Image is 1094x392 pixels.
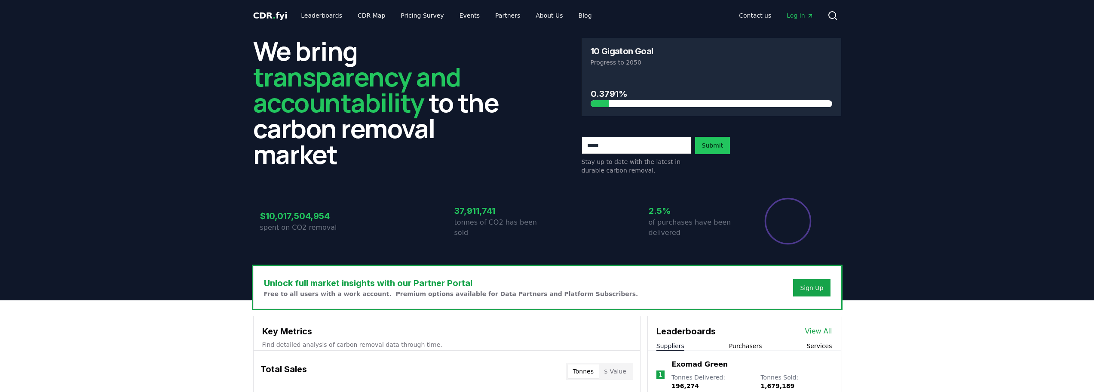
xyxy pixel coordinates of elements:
p: Stay up to date with the latest in durable carbon removal. [582,157,692,175]
h3: 0.3791% [591,87,832,100]
button: $ Value [599,364,631,378]
div: Percentage of sales delivered [764,197,812,245]
button: Sign Up [793,279,830,296]
h3: Unlock full market insights with our Partner Portal [264,277,638,290]
p: of purchases have been delivered [649,217,742,238]
span: . [273,10,276,21]
p: Tonnes Delivered : [671,373,752,390]
a: Contact us [732,8,778,23]
h3: 37,911,741 [454,204,547,217]
h3: Total Sales [260,363,307,380]
p: 1 [658,370,662,380]
nav: Main [732,8,820,23]
a: Events [453,8,487,23]
h3: 2.5% [649,204,742,217]
p: Tonnes Sold : [760,373,832,390]
p: Find detailed analysis of carbon removal data through time. [262,340,631,349]
button: Submit [695,137,730,154]
a: Partners [488,8,527,23]
button: Suppliers [656,342,684,350]
span: 196,274 [671,383,699,389]
p: Free to all users with a work account. Premium options available for Data Partners and Platform S... [264,290,638,298]
h2: We bring to the carbon removal market [253,38,513,167]
a: Pricing Survey [394,8,450,23]
h3: Key Metrics [262,325,631,338]
a: Log in [780,8,820,23]
a: Sign Up [800,284,823,292]
p: spent on CO2 removal [260,222,353,233]
a: Leaderboards [294,8,349,23]
button: Tonnes [568,364,599,378]
a: CDR Map [351,8,392,23]
a: Blog [572,8,599,23]
h3: Leaderboards [656,325,716,338]
a: Exomad Green [671,359,728,370]
h3: 10 Gigaton Goal [591,47,653,56]
h3: $10,017,504,954 [260,210,353,222]
span: 1,679,189 [760,383,794,389]
p: Progress to 2050 [591,58,832,67]
span: CDR fyi [253,10,288,21]
span: Log in [787,11,813,20]
p: tonnes of CO2 has been sold [454,217,547,238]
span: transparency and accountability [253,59,461,120]
a: CDR.fyi [253,9,288,22]
button: Purchasers [729,342,762,350]
nav: Main [294,8,598,23]
a: About Us [529,8,570,23]
a: View All [805,326,832,336]
button: Services [806,342,832,350]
